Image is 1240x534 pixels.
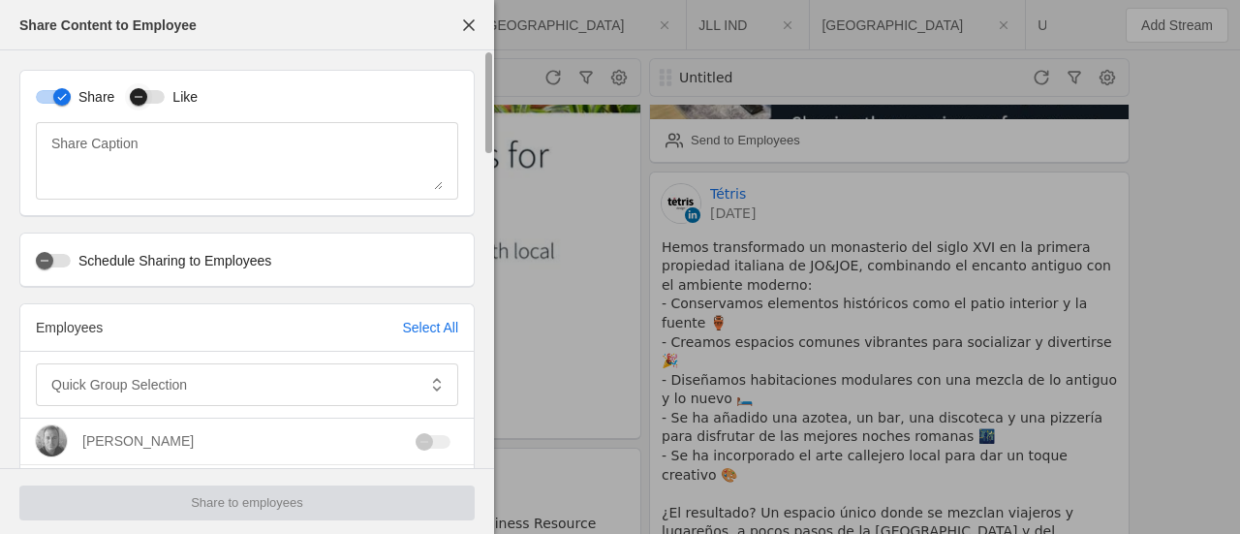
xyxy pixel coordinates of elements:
[82,431,194,451] div: [PERSON_NAME]
[51,132,139,155] mat-label: Share Caption
[51,373,187,396] mat-label: Quick Group Selection
[71,87,114,107] label: Share
[36,320,103,335] span: Employees
[36,425,67,456] img: cache
[165,87,198,107] label: Like
[71,251,271,270] label: Schedule Sharing to Employees
[19,16,197,35] div: Share Content to Employee
[402,318,458,337] div: Select All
